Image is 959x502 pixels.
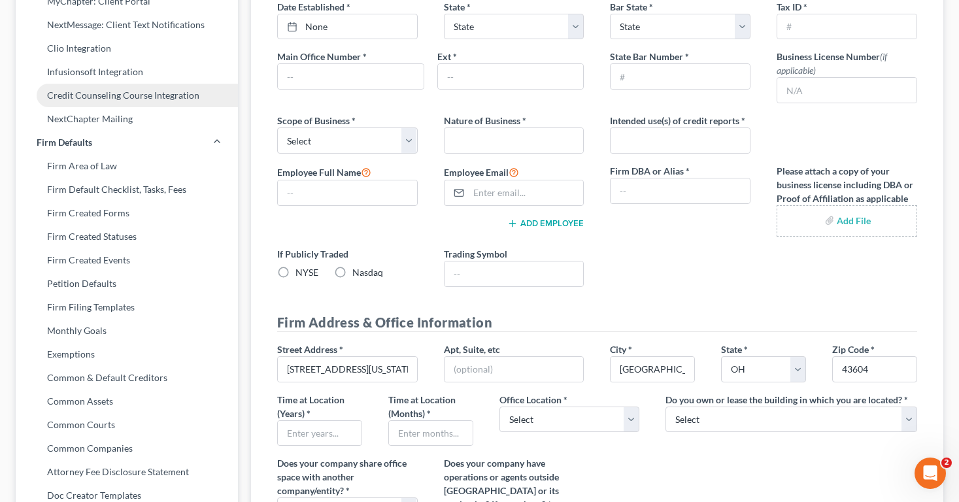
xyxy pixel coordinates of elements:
[16,343,238,366] a: Exemptions
[16,37,238,60] a: Clio Integration
[444,343,500,356] label: Apt, Suite, etc
[37,136,92,149] span: Firm Defaults
[277,313,917,332] h4: Firm Address & Office Information
[16,60,238,84] a: Infusionsoft Integration
[278,421,362,446] input: Enter years...
[437,51,451,62] span: Ext
[915,458,946,489] iframe: Intercom live chat
[507,218,584,229] button: Add Employee
[16,437,238,460] a: Common Companies
[16,319,238,343] a: Monthly Goals
[499,394,562,405] span: Office Location
[278,357,417,382] input: Enter address...
[16,295,238,319] a: Firm Filing Templates
[16,131,238,154] a: Firm Defaults
[16,413,238,437] a: Common Courts
[444,1,465,12] span: State
[277,164,371,180] label: Employee Full Name
[610,1,647,12] span: Bar State
[278,180,417,205] input: --
[277,344,337,355] span: Street Address
[445,261,584,286] input: --
[777,164,917,205] label: Please attach a copy of your business license including DBA or Proof of Affiliation as applicable
[777,78,917,103] input: N/A
[469,180,584,205] input: Enter email...
[438,64,584,89] input: --
[444,164,519,180] label: Employee Email
[277,394,345,419] span: Time at Location (Years)
[16,225,238,248] a: Firm Created Statuses
[665,394,902,405] span: Do you own or lease the building in which you are located?
[277,1,345,12] span: Date Established
[721,344,742,355] span: State
[611,357,694,382] input: Enter city...
[16,390,238,413] a: Common Assets
[278,14,417,39] a: None
[610,344,626,355] span: City
[777,14,917,39] input: #
[16,248,238,272] a: Firm Created Events
[277,51,361,62] span: Main Office Number
[16,13,238,37] a: NextMessage: Client Text Notifications
[16,84,238,107] a: Credit Counseling Course Integration
[16,178,238,201] a: Firm Default Checklist, Tasks, Fees
[278,64,424,89] input: --
[832,344,869,355] span: Zip Code
[16,272,238,295] a: Petition Defaults
[832,356,917,382] input: XXXXX
[444,115,520,126] span: Nature of Business
[295,267,318,278] span: NYSE
[277,458,407,496] span: Does your company share office space with another company/entity?
[277,247,418,261] label: If Publicly Traded
[611,64,750,89] input: #
[777,1,801,12] span: Tax ID
[941,458,952,468] span: 2
[777,50,917,77] label: Business License Number
[16,154,238,178] a: Firm Area of Law
[444,247,507,261] label: Trading Symbol
[610,165,684,176] span: Firm DBA or Alias
[388,394,456,419] span: Time at Location (Months)
[16,366,238,390] a: Common & Default Creditors
[610,51,683,62] span: State Bar Number
[16,460,238,484] a: Attorney Fee Disclosure Statement
[610,115,739,126] span: Intended use(s) of credit reports
[445,357,584,382] input: (optional)
[352,267,383,278] span: Nasdaq
[611,178,750,203] input: --
[389,421,473,446] input: Enter months...
[16,107,238,131] a: NextChapter Mailing
[16,201,238,225] a: Firm Created Forms
[277,115,350,126] span: Scope of Business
